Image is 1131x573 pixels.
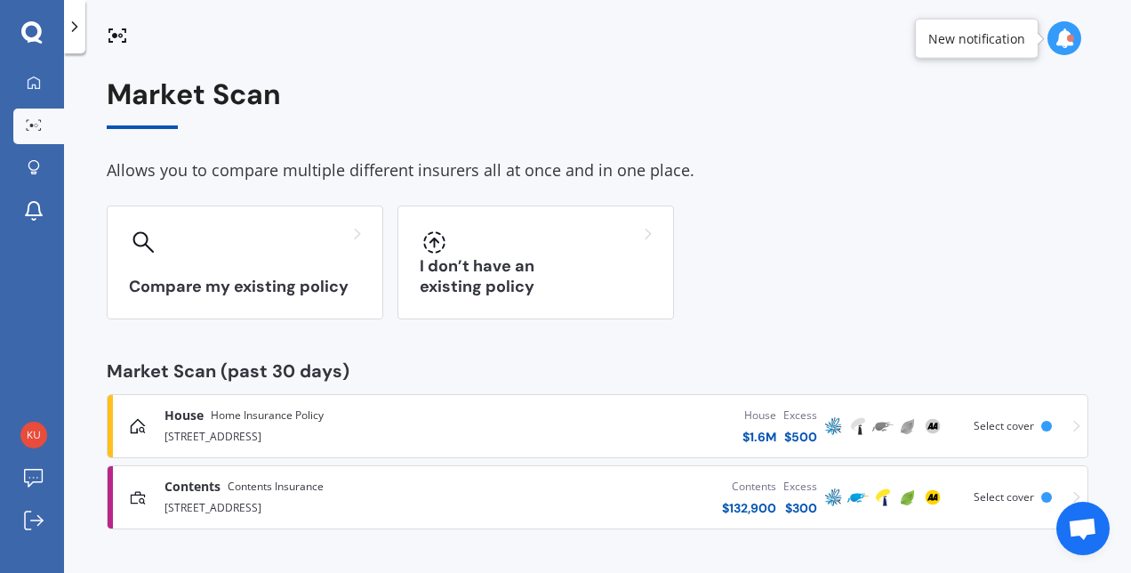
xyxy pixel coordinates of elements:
img: AMP [822,416,844,437]
h3: Compare my existing policy [129,277,361,297]
span: Contents [164,478,221,496]
div: Market Scan [107,78,1088,129]
div: $ 300 [783,499,817,517]
img: f0faaadaa044958a975756c703b2e3d4 [20,422,47,448]
span: Select cover [974,489,1034,504]
div: $ 1.6M [742,428,776,446]
span: Select cover [974,418,1034,433]
img: AMP [822,487,844,508]
div: Contents [722,478,776,496]
div: Excess [783,407,817,424]
img: Tower [847,416,869,437]
div: Market Scan (past 30 days) [107,362,1088,380]
img: AA [922,487,943,508]
img: Initio [897,416,918,437]
img: Trade Me Insurance [872,416,894,437]
div: Open chat [1056,502,1110,555]
div: [STREET_ADDRESS] [164,496,475,517]
span: Contents Insurance [228,478,324,496]
h3: I don’t have an existing policy [420,256,652,297]
div: House [742,407,776,424]
div: Allows you to compare multiple different insurers all at once and in one place. [107,157,1088,184]
div: Excess [783,478,817,496]
a: ContentsContents Insurance[STREET_ADDRESS]Contents$132,900Excess$300AMPTrade Me InsuranceTowerIni... [107,465,1088,529]
div: $ 132,900 [722,499,776,517]
span: Home Insurance Policy [211,407,324,424]
a: HouseHome Insurance Policy[STREET_ADDRESS]House$1.6MExcess$500AMPTowerTrade Me InsuranceInitioAAS... [107,394,1088,458]
div: $ 500 [783,428,817,446]
img: Trade Me Insurance [847,487,869,508]
div: [STREET_ADDRESS] [164,424,475,446]
img: AA [922,416,943,437]
img: Initio [897,487,918,508]
img: Tower [872,487,894,508]
div: New notification [928,29,1025,47]
span: House [164,407,204,424]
